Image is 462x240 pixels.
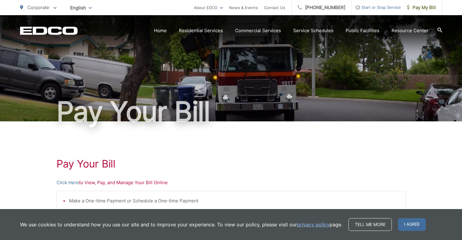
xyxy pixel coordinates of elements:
a: Residential Services [179,27,223,34]
h1: Pay Your Bill [56,158,406,170]
p: We use cookies to understand how you use our site and to improve your experience. To view our pol... [20,221,342,228]
a: Home [154,27,167,34]
a: Commercial Services [235,27,281,34]
span: I agree [398,218,426,231]
p: to View, Pay, and Manage Your Bill Online [56,179,406,186]
a: Tell me more [348,218,392,231]
a: Contact Us [264,4,285,11]
span: Pay My Bill [407,4,436,11]
a: Resource Center [392,27,428,34]
a: Service Schedules [293,27,334,34]
a: EDCD logo. Return to the homepage. [20,26,78,35]
a: privacy policy [297,221,330,228]
span: Corporate [27,5,49,10]
a: Click Here [56,179,79,186]
li: Make a One-time Payment or Schedule a One-time Payment [69,197,399,205]
a: Public Facilities [346,27,379,34]
span: English [66,2,96,13]
a: News & Events [229,4,258,11]
a: About EDCO [194,4,223,11]
h1: Pay Your Bill [20,96,442,127]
